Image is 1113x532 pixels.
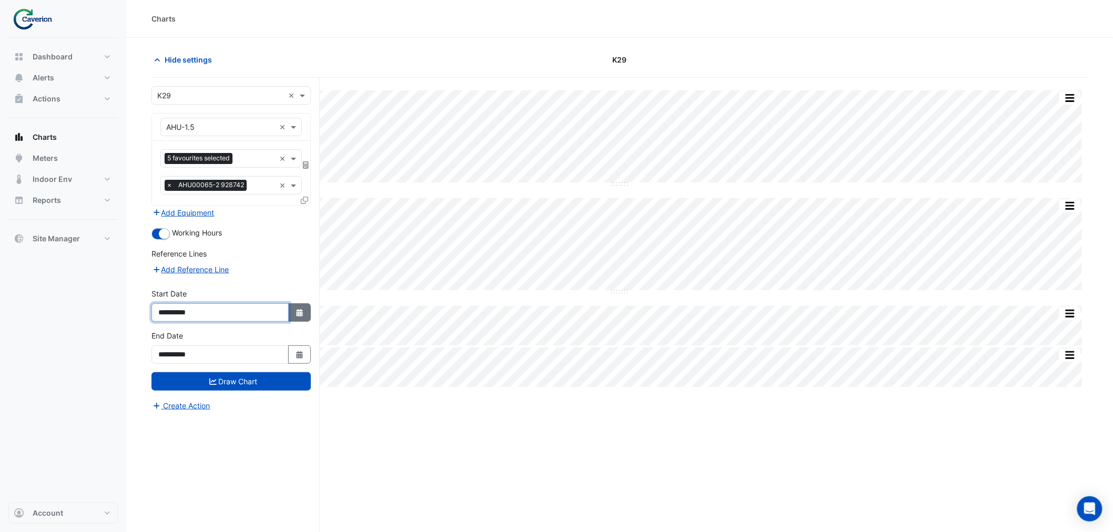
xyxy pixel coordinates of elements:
span: Alerts [33,73,54,83]
span: Charts [33,132,57,142]
span: Clear [279,180,288,191]
span: Meters [33,153,58,163]
app-icon: Dashboard [14,52,24,62]
span: 5 favourites selected [165,153,232,163]
span: × [165,180,174,190]
button: Reports [8,190,118,211]
button: More Options [1059,349,1080,362]
app-icon: Site Manager [14,233,24,244]
button: Indoor Env [8,169,118,190]
button: Create Action [151,400,211,412]
span: Clear [288,90,297,101]
button: Hide settings [151,50,219,69]
span: Hide settings [165,54,212,65]
button: More Options [1059,307,1080,320]
button: Actions [8,88,118,109]
fa-icon: Select Date [295,308,305,317]
label: End Date [151,330,183,341]
button: Dashboard [8,46,118,67]
button: Draw Chart [151,372,311,391]
div: Charts [151,13,176,24]
button: Meters [8,148,118,169]
span: Site Manager [33,233,80,244]
button: Add Equipment [151,207,215,219]
button: Account [8,503,118,524]
button: Add Reference Line [151,263,230,275]
span: Working Hours [172,228,222,237]
button: More Options [1059,91,1080,105]
span: Choose Function [301,160,311,169]
button: More Options [1059,199,1080,212]
fa-icon: Select Date [295,350,305,359]
app-icon: Indoor Env [14,174,24,185]
button: Site Manager [8,228,118,249]
label: Reference Lines [151,248,207,259]
app-icon: Reports [14,195,24,206]
app-icon: Meters [14,153,24,163]
span: Actions [33,94,60,104]
app-icon: Actions [14,94,24,104]
label: Start Date [151,288,187,299]
span: Indoor Env [33,174,72,185]
button: Alerts [8,67,118,88]
span: Clear [279,153,288,164]
span: K29 [612,54,626,65]
app-icon: Alerts [14,73,24,83]
button: Charts [8,127,118,148]
span: Clear [279,121,288,132]
span: Reports [33,195,61,206]
span: Clone Favourites and Tasks from this Equipment to other Equipment [301,196,308,204]
img: Company Logo [13,8,60,29]
span: Account [33,508,63,518]
div: Open Intercom Messenger [1077,496,1102,521]
app-icon: Charts [14,132,24,142]
span: Dashboard [33,52,73,62]
span: AHU00065-2 928742 [176,180,247,190]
